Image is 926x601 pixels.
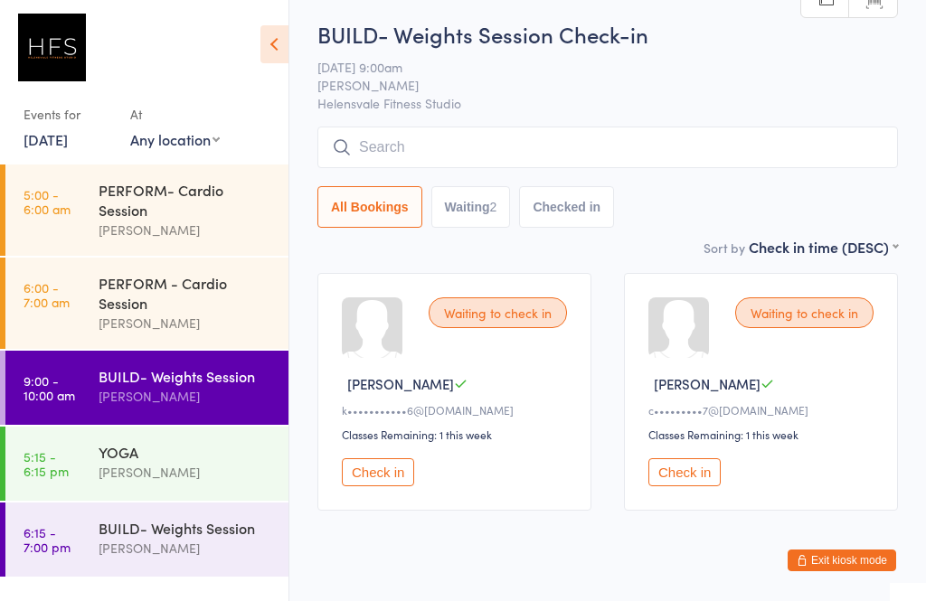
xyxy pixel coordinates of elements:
[317,186,422,228] button: All Bookings
[342,427,572,442] div: Classes Remaining: 1 this week
[342,402,572,418] div: k•••••••••••6@[DOMAIN_NAME]
[130,99,220,129] div: At
[99,518,273,538] div: BUILD- Weights Session
[5,427,288,501] a: 5:15 -6:15 pmYOGA[PERSON_NAME]
[24,129,68,149] a: [DATE]
[24,280,70,309] time: 6:00 - 7:00 am
[519,186,614,228] button: Checked in
[99,442,273,462] div: YOGA
[18,14,86,81] img: Helensvale Fitness Studio (HFS)
[704,239,745,257] label: Sort by
[317,127,898,168] input: Search
[24,373,75,402] time: 9:00 - 10:00 am
[490,200,497,214] div: 2
[24,99,112,129] div: Events for
[99,462,273,483] div: [PERSON_NAME]
[99,313,273,333] div: [PERSON_NAME]
[99,180,273,220] div: PERFORM- Cardio Session
[99,386,273,407] div: [PERSON_NAME]
[749,237,898,257] div: Check in time (DESC)
[654,374,761,393] span: [PERSON_NAME]
[130,129,220,149] div: Any location
[99,366,273,386] div: BUILD- Weights Session
[317,76,870,94] span: [PERSON_NAME]
[317,94,898,112] span: Helensvale Fitness Studio
[5,502,288,577] a: 6:15 -7:00 pmBUILD- Weights Session[PERSON_NAME]
[431,186,511,228] button: Waiting2
[735,297,874,328] div: Waiting to check in
[429,297,567,328] div: Waiting to check in
[648,427,879,442] div: Classes Remaining: 1 this week
[788,549,896,571] button: Exit kiosk mode
[99,220,273,240] div: [PERSON_NAME]
[347,374,454,393] span: [PERSON_NAME]
[99,273,273,313] div: PERFORM - Cardio Session
[99,538,273,559] div: [PERSON_NAME]
[342,458,414,486] button: Check in
[648,458,721,486] button: Check in
[5,258,288,349] a: 6:00 -7:00 amPERFORM - Cardio Session[PERSON_NAME]
[5,164,288,256] a: 5:00 -6:00 amPERFORM- Cardio Session[PERSON_NAME]
[648,402,879,418] div: c•••••••••7@[DOMAIN_NAME]
[24,525,71,554] time: 6:15 - 7:00 pm
[5,351,288,425] a: 9:00 -10:00 amBUILD- Weights Session[PERSON_NAME]
[24,187,71,216] time: 5:00 - 6:00 am
[317,58,870,76] span: [DATE] 9:00am
[24,449,69,478] time: 5:15 - 6:15 pm
[317,19,898,49] h2: BUILD- Weights Session Check-in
